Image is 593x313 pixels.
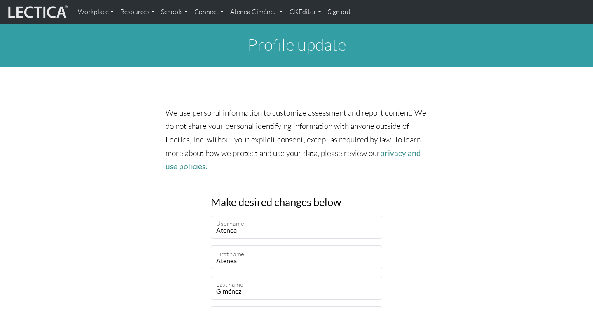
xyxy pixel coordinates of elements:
[325,3,354,21] a: Sign out
[286,3,325,21] a: CKEditor
[75,3,117,21] a: Workplace
[117,3,158,21] a: Resources
[191,3,227,21] a: Connect
[211,196,382,208] h3: Make desired changes below
[166,106,427,173] p: We use personal information to customize assessment and report content. We do not share your pers...
[211,245,382,269] input: first name
[211,276,382,300] input: last name
[158,3,191,21] a: Schools
[211,215,382,239] input: your username
[227,3,286,21] a: Atenea Giménez
[6,4,68,20] img: lecticalive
